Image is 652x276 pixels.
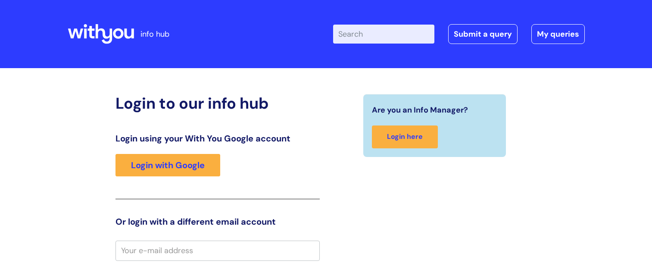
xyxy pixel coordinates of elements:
[448,24,518,44] a: Submit a query
[115,133,320,144] h3: Login using your With You Google account
[140,27,169,41] p: info hub
[333,25,434,44] input: Search
[115,216,320,227] h3: Or login with a different email account
[372,103,468,117] span: Are you an Info Manager?
[115,241,320,260] input: Your e-mail address
[115,94,320,113] h2: Login to our info hub
[115,154,220,176] a: Login with Google
[531,24,585,44] a: My queries
[372,125,438,148] a: Login here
